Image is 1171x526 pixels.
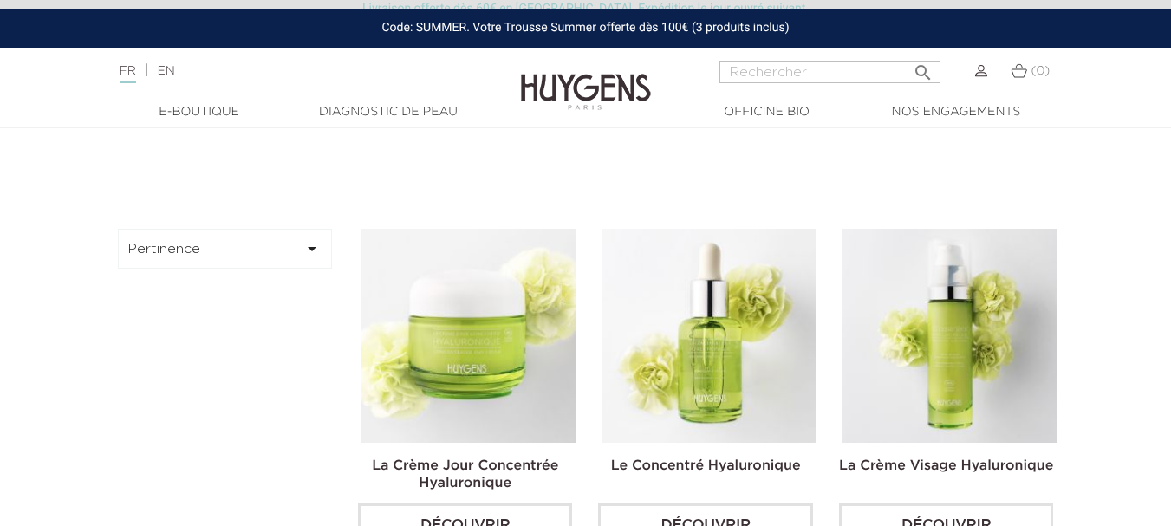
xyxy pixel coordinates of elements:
a: Le Concentré Hyaluronique [611,459,801,473]
img: Huygens [521,46,651,113]
img: La Crème Jour Concentrée Hyaluronique [361,229,576,443]
a: EN [157,65,174,77]
i:  [913,57,934,78]
a: FR [120,65,136,83]
a: E-Boutique [113,103,286,121]
span: (0) [1031,65,1050,77]
a: Diagnostic de peau [302,103,475,121]
a: Nos engagements [869,103,1043,121]
a: Officine Bio [680,103,854,121]
button: Pertinence [118,229,333,269]
input: Rechercher [719,61,940,83]
div: | [111,61,475,81]
a: La Crème Jour Concentrée Hyaluronique [372,459,558,490]
img: La Crème Visage Hyaluronique [842,229,1057,443]
i:  [302,238,322,259]
a: La Crème Visage Hyaluronique [839,459,1053,473]
button:  [908,55,939,79]
img: Le Concentré Hyaluronique [602,229,816,443]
